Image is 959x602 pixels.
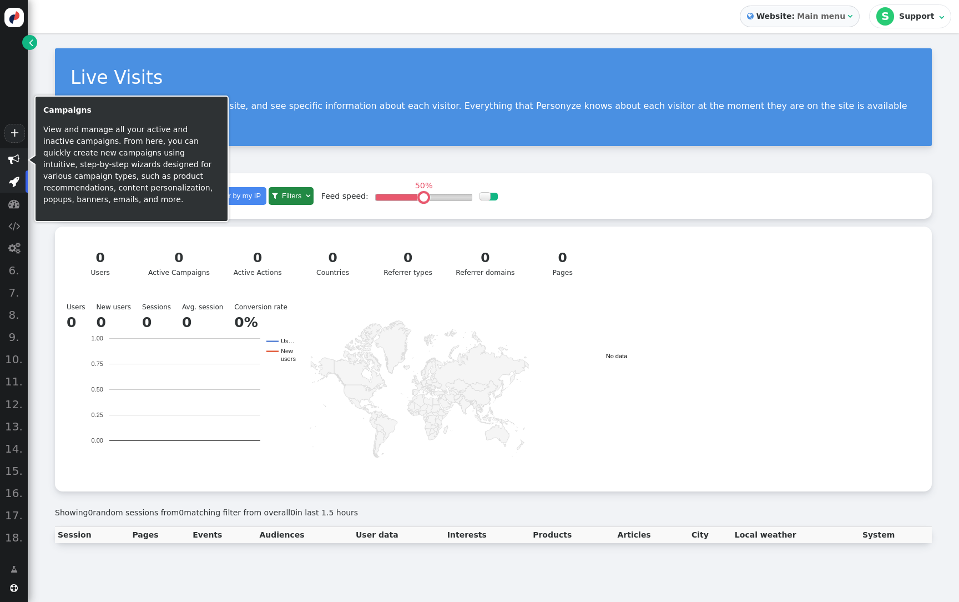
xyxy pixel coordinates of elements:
[606,353,628,359] text: No data
[4,124,24,143] a: +
[202,187,266,205] a:  Filter by my IP
[73,248,128,278] div: Users
[528,242,597,285] a: 0Pages
[213,192,263,200] span: Filter by my IP
[129,527,190,544] th: Pages
[281,338,294,345] text: Us…
[63,306,307,473] svg: A chart.
[8,243,20,254] span: 
[92,335,103,342] text: 1.00
[281,356,296,363] text: users
[535,248,590,268] div: 0
[256,527,353,544] th: Audiences
[456,248,514,268] div: 0
[182,314,191,330] b: 0
[732,527,860,544] th: Local weather
[299,242,367,285] a: 0Countries
[876,7,894,25] div: S
[307,306,529,473] svg: A chart.
[530,527,614,544] th: Products
[142,242,217,285] a: 0Active Campaigns
[92,438,103,444] text: 0.00
[142,302,182,312] td: Sessions
[374,242,442,285] a: 0Referrer types
[280,192,304,200] span: Filters
[290,508,295,517] span: 0
[92,412,103,419] text: 0.25
[73,248,128,268] div: 0
[449,242,522,285] a: 0Referrer domains
[55,527,129,544] th: Session
[43,124,220,205] p: View and manage all your active and inactive campaigns. From here, you can quickly create new cam...
[353,527,445,544] th: User data
[321,190,369,202] div: Feed speed:
[8,198,19,209] span: 
[190,527,256,544] th: Events
[97,302,142,312] td: New users
[860,527,932,544] th: System
[182,302,234,312] td: Avg. session
[224,242,292,285] a: 0Active Actions
[63,298,924,484] div: Users
[43,106,92,114] b: Campaigns
[689,527,732,544] th: City
[142,314,152,330] b: 0
[70,64,916,92] div: Live Visits
[305,248,360,268] div: 0
[533,306,700,473] svg: A chart.
[899,12,937,21] div: Support
[230,248,285,268] div: 0
[97,314,106,330] b: 0
[381,248,436,268] div: 0
[8,220,20,232] span: 
[148,248,210,278] div: Active Campaigns
[456,248,514,278] div: Referrer domains
[272,192,277,199] span: 
[535,248,590,278] div: Pages
[847,12,852,20] span: 
[381,248,436,278] div: Referrer types
[22,35,37,50] a: 
[9,176,19,187] span: 
[29,37,33,48] span: 
[8,154,19,165] span: 
[179,508,184,517] span: 0
[11,564,18,575] span: 
[66,242,134,285] a: 0Users
[234,314,258,330] b: 0%
[797,12,845,21] b: Main menu
[281,348,293,355] text: New
[939,13,944,21] span: 
[306,192,310,199] span: 
[412,182,436,189] div: 50%
[4,8,24,27] img: logo-icon.svg
[615,527,689,544] th: Articles
[10,584,18,592] span: 
[230,248,285,278] div: Active Actions
[754,11,797,22] b: Website:
[305,248,360,278] div: Countries
[148,248,210,268] div: 0
[92,387,103,393] text: 0.50
[269,187,313,205] a:  Filters 
[70,101,916,122] p: Here you can see live visits to your site, and see specific information about each visitor. Every...
[55,507,932,519] div: Showing random sessions from matching filter from overall in last 1.5 hours
[445,527,530,544] th: Interests
[747,11,754,22] span: 
[3,559,26,579] a: 
[234,302,298,312] td: Conversion rate
[88,508,93,517] span: 0
[67,314,76,330] b: 0
[67,302,97,312] td: Users
[92,361,103,368] text: 0.75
